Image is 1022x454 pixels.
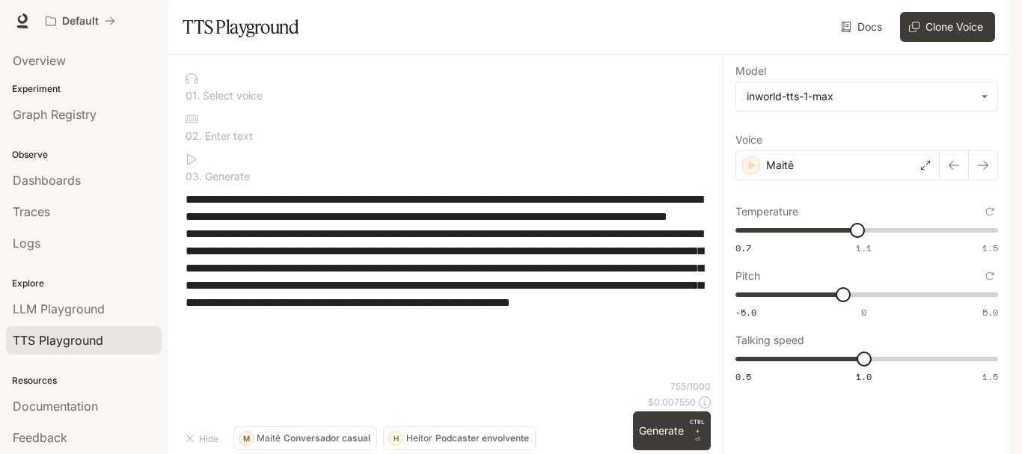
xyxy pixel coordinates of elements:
[735,306,756,319] span: -5.0
[900,12,995,42] button: Clone Voice
[186,91,200,101] p: 0 1 .
[284,434,370,443] p: Conversador casual
[856,370,872,383] span: 1.0
[200,91,263,101] p: Select voice
[180,426,227,450] button: Hide
[239,426,253,450] div: M
[648,396,696,408] p: $ 0.007550
[39,6,122,36] button: All workspaces
[766,158,794,173] p: Maitê
[735,335,804,346] p: Talking speed
[202,171,250,182] p: Generate
[747,89,973,104] div: inworld-tts-1-max
[861,306,866,319] span: 0
[735,206,798,217] p: Temperature
[435,434,529,443] p: Podcaster envolvente
[62,15,99,28] p: Default
[735,370,751,383] span: 0.5
[735,242,751,254] span: 0.7
[186,131,202,141] p: 0 2 .
[838,12,888,42] a: Docs
[383,426,536,450] button: HHeitorPodcaster envolvente
[982,268,998,284] button: Reset to default
[670,380,711,393] p: 755 / 1000
[736,82,997,111] div: inworld-tts-1-max
[982,306,998,319] span: 5.0
[633,411,711,450] button: GenerateCTRL +⏎
[982,203,998,220] button: Reset to default
[690,417,705,435] p: CTRL +
[257,434,281,443] p: Maitê
[186,171,202,182] p: 0 3 .
[735,271,760,281] p: Pitch
[233,426,377,450] button: MMaitêConversador casual
[202,131,253,141] p: Enter text
[982,370,998,383] span: 1.5
[690,417,705,444] p: ⏎
[389,426,403,450] div: H
[406,434,432,443] p: Heitor
[735,135,762,145] p: Voice
[982,242,998,254] span: 1.5
[735,66,766,76] p: Model
[856,242,872,254] span: 1.1
[183,12,299,42] h1: TTS Playground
